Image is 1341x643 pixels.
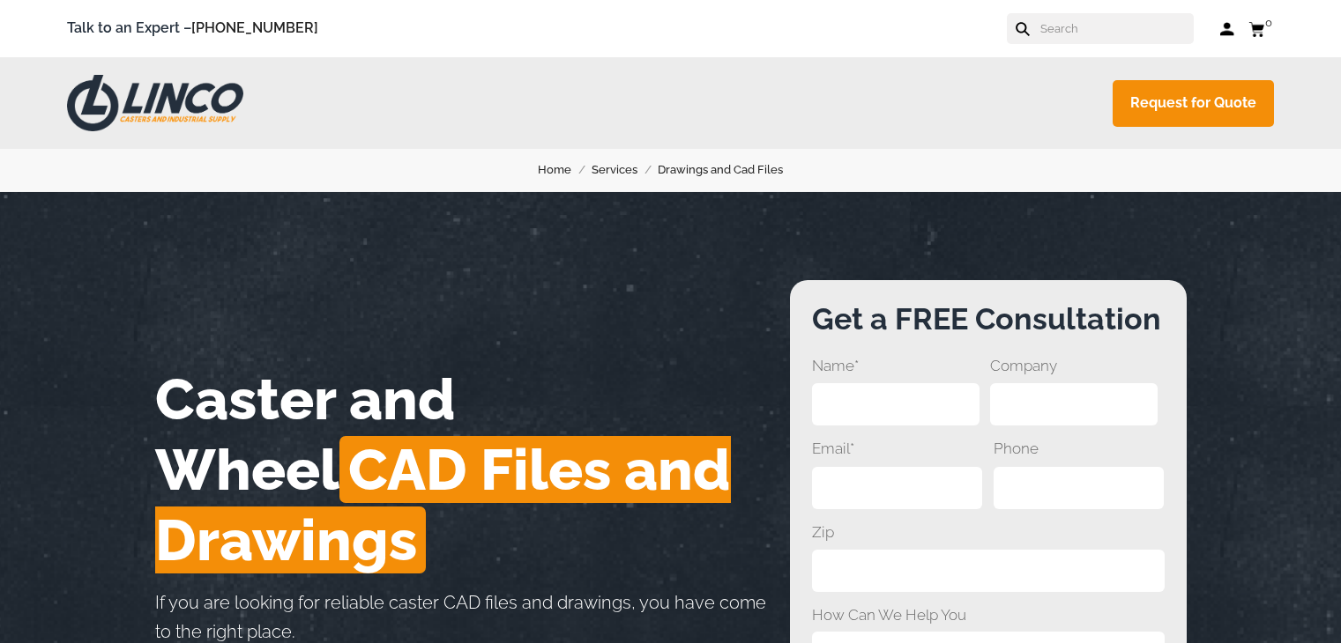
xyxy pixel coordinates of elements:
span: Email* [812,436,983,461]
input: Email* [812,467,983,509]
img: LINCO CASTERS & INDUSTRIAL SUPPLY [67,75,243,131]
span: CAD Files and Drawings [155,436,731,573]
span: 0 [1265,16,1272,29]
span: How Can We Help You [812,602,1165,627]
span: Company [990,353,1158,378]
input: Zip [812,550,1165,592]
a: Log in [1220,20,1235,38]
a: Services [592,160,658,180]
span: Talk to an Expert – [67,17,318,41]
a: Drawings and Cad Files [658,160,803,180]
input: Name* [812,383,980,425]
span: Zip [812,520,1165,544]
a: Home [538,160,592,180]
a: Request for Quote [1113,80,1274,127]
input: Search [1039,13,1194,44]
span: Name* [812,353,980,378]
h3: Get a FREE Consultation [812,302,1165,336]
a: [PHONE_NUMBER] [191,19,318,36]
input: Phone [994,467,1165,509]
span: Phone [994,436,1165,461]
a: 0 [1248,18,1274,40]
h1: Caster and Wheel [155,364,768,575]
input: Company [990,383,1158,425]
